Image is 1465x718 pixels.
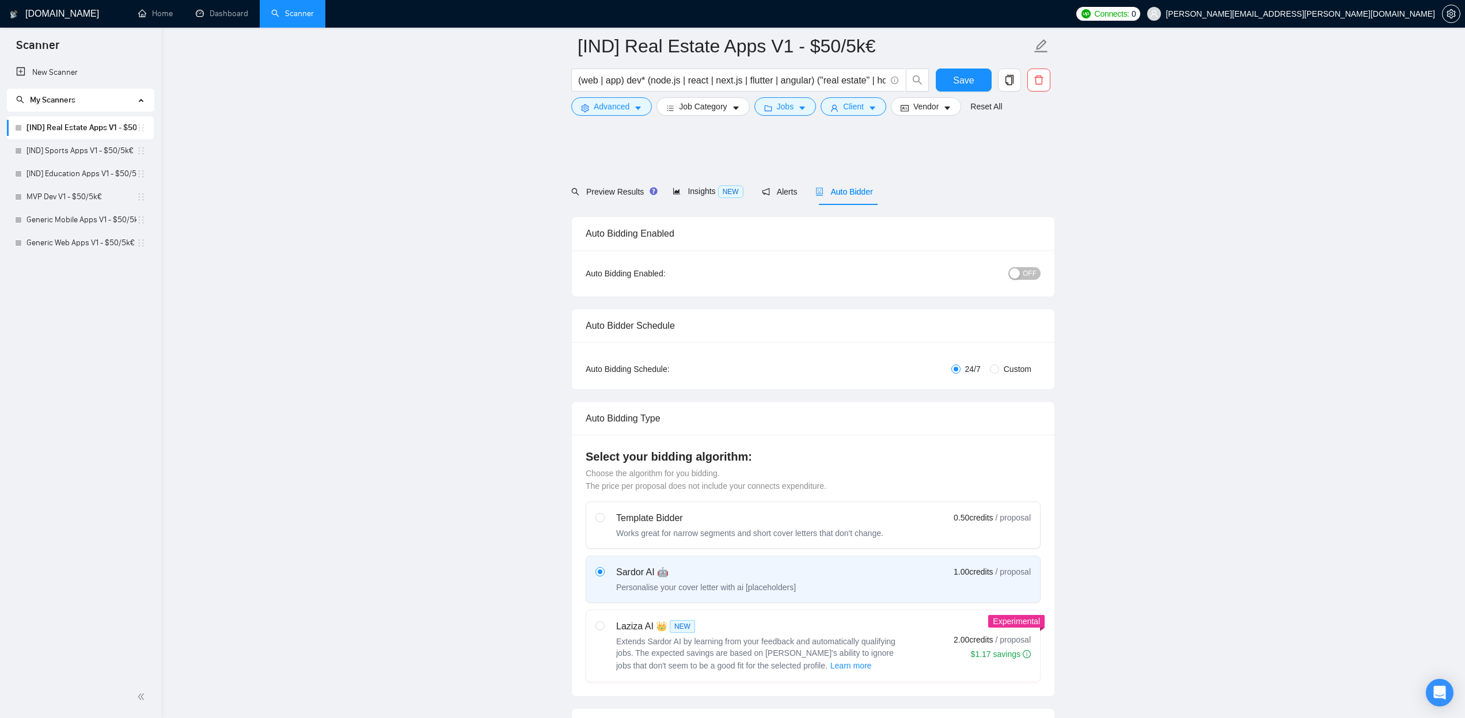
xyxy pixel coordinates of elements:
[954,565,993,578] span: 1.00 credits
[843,100,864,113] span: Client
[1023,650,1031,658] span: info-circle
[571,97,652,116] button: settingAdvancedcaret-down
[7,208,154,231] li: Generic Mobile Apps V1 - $50/5k€
[586,469,826,491] span: Choose the algorithm for you bidding. The price per proposal does not include your connects expen...
[586,309,1041,342] div: Auto Bidder Schedule
[954,633,993,646] span: 2.00 credits
[762,187,798,196] span: Alerts
[16,95,75,105] span: My Scanners
[136,192,146,202] span: holder
[754,97,817,116] button: folderJobscaret-down
[1426,679,1453,706] div: Open Intercom Messenger
[196,9,248,18] a: dashboardDashboard
[16,96,24,104] span: search
[1034,39,1049,54] span: edit
[138,9,173,18] a: homeHome
[136,123,146,132] span: holder
[718,185,743,198] span: NEW
[26,162,136,185] a: [IND] Education Apps V1 - $50/5k€
[586,363,737,375] div: Auto Bidding Schedule:
[670,620,695,633] span: NEW
[7,37,69,61] span: Scanner
[998,69,1021,92] button: copy
[891,97,961,116] button: idcardVendorcaret-down
[996,634,1031,645] span: / proposal
[815,188,823,196] span: robot
[594,100,629,113] span: Advanced
[936,69,992,92] button: Save
[1023,267,1037,280] span: OFF
[586,402,1041,435] div: Auto Bidding Type
[971,648,1031,660] div: $1.17 savings
[616,511,883,525] div: Template Bidder
[906,69,929,92] button: search
[999,75,1020,85] span: copy
[954,511,993,524] span: 0.50 credits
[868,104,876,112] span: caret-down
[798,104,806,112] span: caret-down
[961,363,985,375] span: 24/7
[136,169,146,178] span: holder
[581,104,589,112] span: setting
[26,231,136,254] a: Generic Web Apps V1 - $50/5k€
[1442,5,1460,23] button: setting
[891,77,898,84] span: info-circle
[26,208,136,231] a: Generic Mobile Apps V1 - $50/5k€
[7,139,154,162] li: [IND] Sports Apps V1 - $50/5k€
[953,73,974,88] span: Save
[943,104,951,112] span: caret-down
[679,100,727,113] span: Job Category
[586,449,1041,465] h4: Select your bidding algorithm:
[762,188,770,196] span: notification
[1028,75,1050,85] span: delete
[136,146,146,155] span: holder
[136,238,146,248] span: holder
[815,187,872,196] span: Auto Bidder
[7,231,154,254] li: Generic Web Apps V1 - $50/5k€
[999,363,1036,375] span: Custom
[26,116,136,139] a: [IND] Real Estate Apps V1 - $50/5k€
[673,187,681,195] span: area-chart
[777,100,794,113] span: Jobs
[1150,10,1158,18] span: user
[30,95,75,105] span: My Scanners
[1027,69,1050,92] button: delete
[996,512,1031,523] span: / proposal
[616,527,883,539] div: Works great for narrow segments and short cover letters that don't change.
[666,104,674,112] span: bars
[673,187,743,196] span: Insights
[26,185,136,208] a: MVP Dev V1 - $50/5k€
[993,617,1040,626] span: Experimental
[1081,9,1091,18] img: upwork-logo.png
[616,582,796,593] div: Personalise your cover letter with ai [placeholders]
[578,73,886,88] input: Search Freelance Jobs...
[271,9,314,18] a: searchScanner
[996,566,1031,578] span: / proposal
[7,185,154,208] li: MVP Dev V1 - $50/5k€
[764,104,772,112] span: folder
[830,104,838,112] span: user
[7,162,154,185] li: [IND] Education Apps V1 - $50/5k€
[137,691,149,702] span: double-left
[906,75,928,85] span: search
[656,620,667,633] span: 👑
[970,100,1002,113] a: Reset All
[616,565,796,579] div: Sardor AI 🤖
[830,659,872,672] span: Learn more
[578,32,1031,60] input: Scanner name...
[616,637,895,670] span: Extends Sardor AI by learning from your feedback and automatically qualifying jobs. The expected ...
[7,116,154,139] li: [IND] Real Estate Apps V1 - $50/5k€
[1095,7,1129,20] span: Connects:
[821,97,886,116] button: userClientcaret-down
[656,97,749,116] button: barsJob Categorycaret-down
[586,217,1041,250] div: Auto Bidding Enabled
[634,104,642,112] span: caret-down
[136,215,146,225] span: holder
[913,100,939,113] span: Vendor
[571,187,654,196] span: Preview Results
[901,104,909,112] span: idcard
[1132,7,1136,20] span: 0
[571,188,579,196] span: search
[1442,9,1460,18] a: setting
